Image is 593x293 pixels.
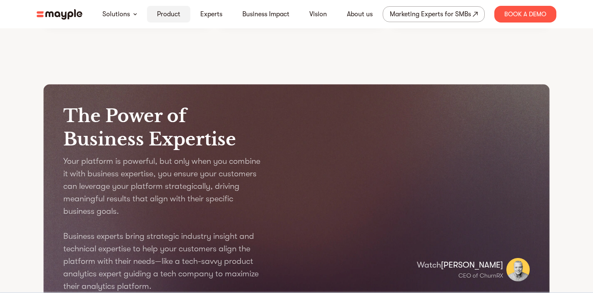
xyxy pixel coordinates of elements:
a: Solutions [102,9,130,19]
p: Your platform is powerful, but only when you combine it with business expertise, you ensure your ... [63,155,263,293]
h1: The Power of Business Expertise [63,104,288,151]
p: [PERSON_NAME] [417,259,503,271]
div: Book A Demo [494,6,556,23]
img: mayple-logo [37,9,82,20]
a: Marketing Experts for SMBs [383,6,485,22]
img: arrow-down [133,13,137,15]
a: Vision [309,9,327,19]
iframe: Video Title [305,123,530,249]
p: CEO of ChurnRX [417,271,503,280]
span: Watch [417,260,441,270]
a: Product [157,9,180,19]
div: Marketing Experts for SMBs [390,8,471,20]
a: Business Impact [242,9,289,19]
a: About us [347,9,373,19]
a: Experts [200,9,222,19]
